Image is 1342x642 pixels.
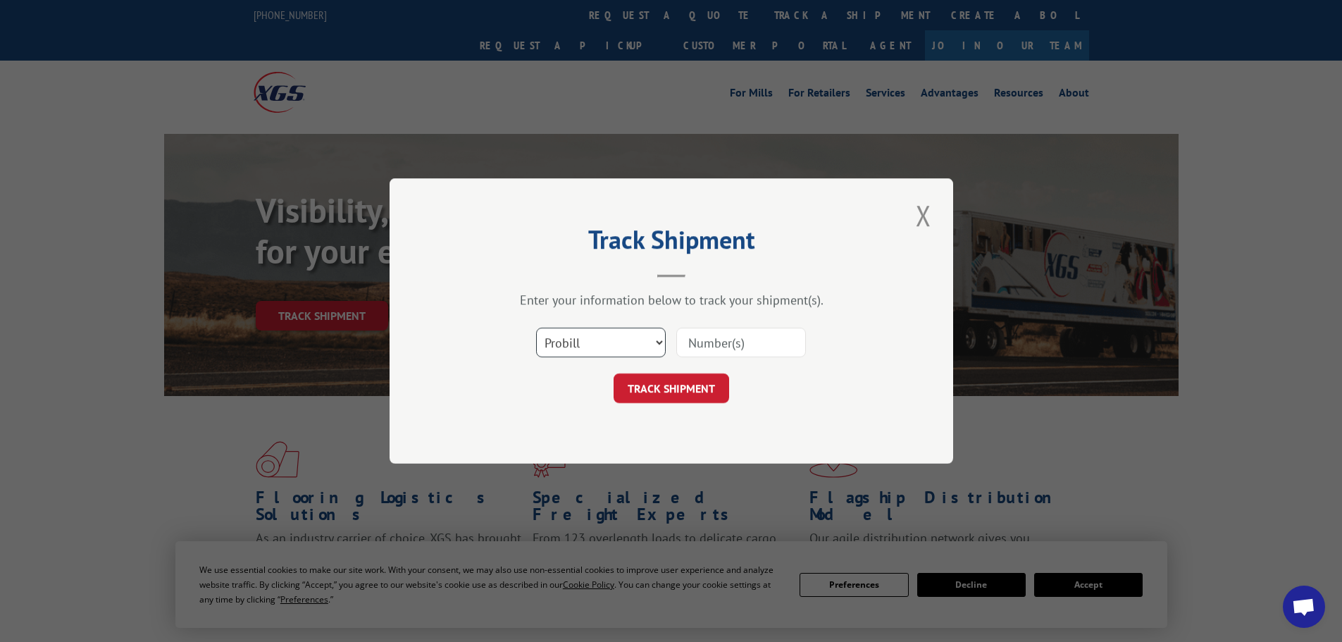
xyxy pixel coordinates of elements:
[912,196,936,235] button: Close modal
[1283,586,1325,628] a: Open chat
[614,374,729,403] button: TRACK SHIPMENT
[460,292,883,308] div: Enter your information below to track your shipment(s).
[460,230,883,257] h2: Track Shipment
[676,328,806,357] input: Number(s)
